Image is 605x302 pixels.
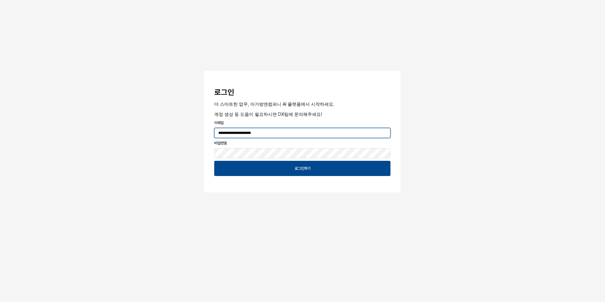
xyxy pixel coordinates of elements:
[214,88,390,97] h3: 로그인
[214,111,390,117] p: 계정 생성 등 도움이 필요하시면 DX팀에 문의해주세요!
[214,161,390,176] button: 로그인하기
[295,166,310,171] p: 로그인하기
[214,140,390,146] p: 비밀번호
[214,101,390,107] p: 더 스마트한 업무, 아가방앤컴퍼니 AI 플랫폼에서 시작하세요.
[214,120,390,126] p: 이메일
